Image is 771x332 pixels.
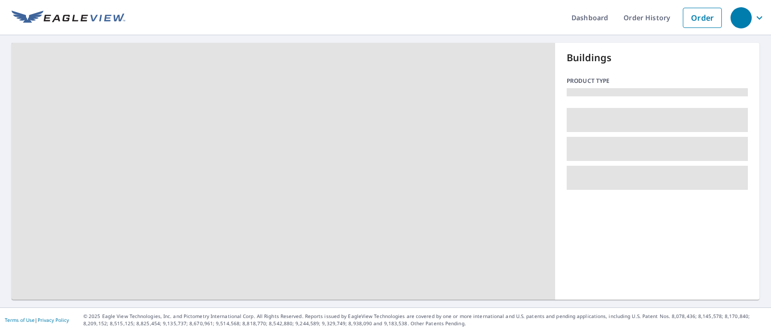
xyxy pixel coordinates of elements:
a: Terms of Use [5,317,35,323]
p: Buildings [567,51,748,65]
p: | [5,317,69,323]
img: EV Logo [12,11,125,25]
a: Order [683,8,722,28]
p: © 2025 Eagle View Technologies, Inc. and Pictometry International Corp. All Rights Reserved. Repo... [83,313,766,327]
p: Product type [567,77,748,85]
a: Privacy Policy [38,317,69,323]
